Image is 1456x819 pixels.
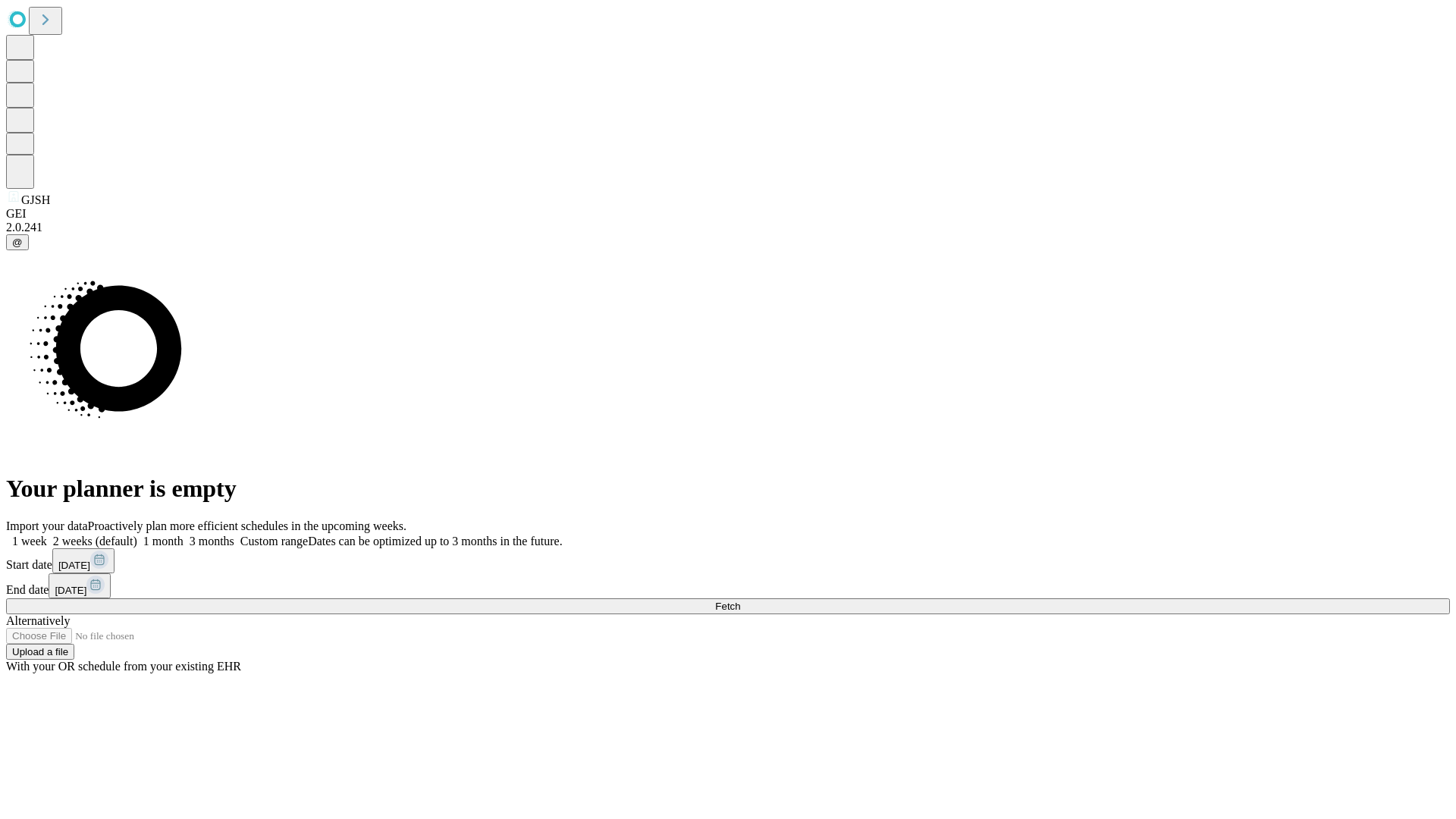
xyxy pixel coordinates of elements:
span: Fetch [715,601,740,612]
span: Proactively plan more efficient schedules in the upcoming weeks. [88,519,406,532]
span: 1 week [12,535,47,548]
span: [DATE] [58,560,90,571]
h1: Your planner is empty [6,475,1450,503]
span: With your OR schedule from your existing EHR [6,660,241,673]
span: [DATE] [55,585,86,596]
span: Dates can be optimized up to 3 months in the future. [308,535,562,548]
span: 3 months [190,535,234,548]
span: Alternatively [6,614,70,627]
button: @ [6,234,29,250]
button: [DATE] [49,573,111,598]
span: Import your data [6,519,88,532]
span: 1 month [143,535,184,548]
div: Start date [6,548,1450,573]
div: 2.0.241 [6,221,1450,234]
button: Fetch [6,598,1450,614]
div: End date [6,573,1450,598]
span: Custom range [240,535,308,548]
span: GJSH [21,193,50,206]
span: @ [12,237,23,248]
div: GEI [6,207,1450,221]
button: Upload a file [6,644,74,660]
button: [DATE] [52,548,115,573]
span: 2 weeks (default) [53,535,137,548]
